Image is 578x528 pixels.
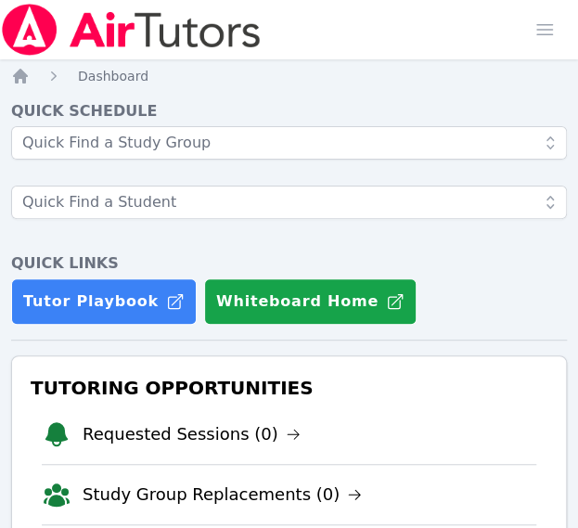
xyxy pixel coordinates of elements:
[11,100,567,122] h4: Quick Schedule
[83,421,301,447] a: Requested Sessions (0)
[78,69,148,84] span: Dashboard
[83,482,362,508] a: Study Group Replacements (0)
[204,278,417,325] button: Whiteboard Home
[11,252,567,275] h4: Quick Links
[27,371,551,405] h3: Tutoring Opportunities
[11,186,567,219] input: Quick Find a Student
[11,67,567,85] nav: Breadcrumb
[11,278,197,325] a: Tutor Playbook
[78,67,148,85] a: Dashboard
[11,126,567,160] input: Quick Find a Study Group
